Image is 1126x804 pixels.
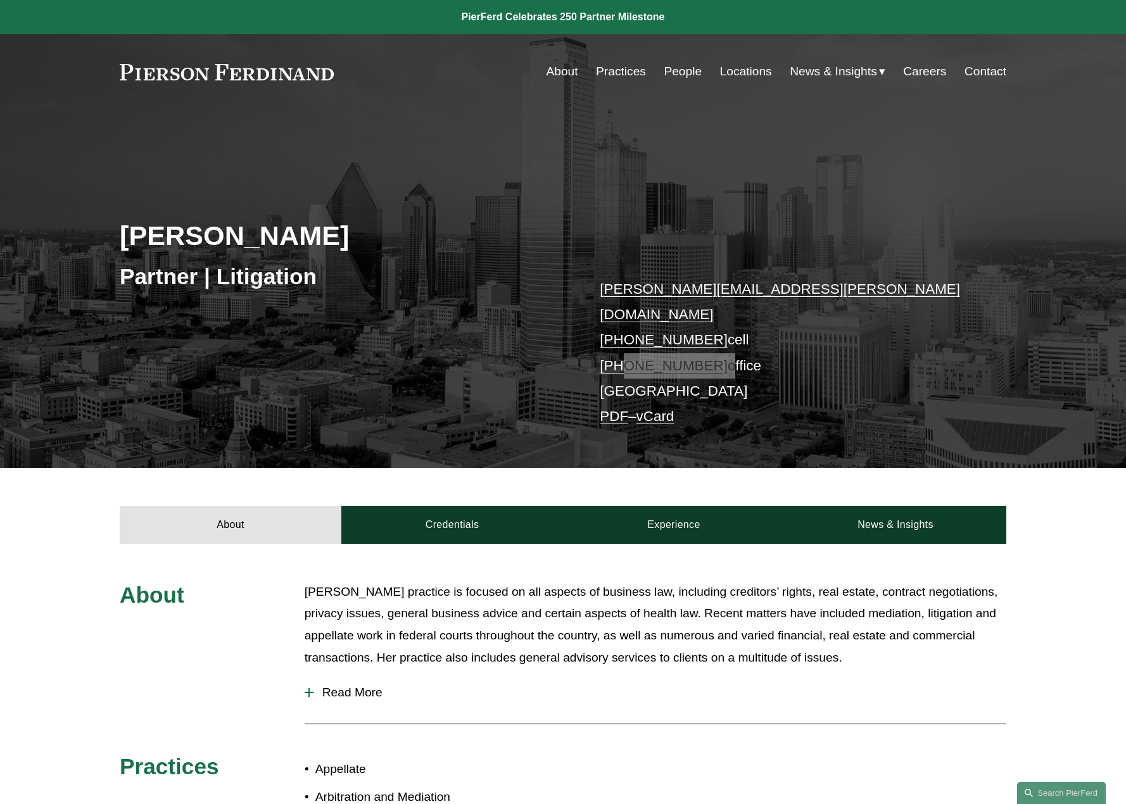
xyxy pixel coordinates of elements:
p: [PERSON_NAME] practice is focused on all aspects of business law, including creditors’ rights, re... [305,581,1006,669]
a: Search this site [1017,782,1106,804]
a: PDF [600,408,628,424]
a: [PERSON_NAME][EMAIL_ADDRESS][PERSON_NAME][DOMAIN_NAME] [600,281,960,322]
a: Practices [596,60,646,84]
h2: [PERSON_NAME] [120,219,563,252]
h3: Partner | Litigation [120,263,563,291]
span: Read More [313,686,1006,700]
a: News & Insights [785,506,1006,544]
a: Careers [903,60,946,84]
a: [PHONE_NUMBER] [600,358,728,374]
span: Practices [120,754,219,779]
a: About [546,60,578,84]
a: Credentials [341,506,563,544]
a: Locations [720,60,772,84]
button: Read More [305,676,1006,709]
a: Experience [563,506,785,544]
a: folder dropdown [790,60,885,84]
p: cell office [GEOGRAPHIC_DATA] – [600,277,969,430]
a: Contact [965,60,1006,84]
a: People [664,60,702,84]
a: About [120,506,341,544]
a: vCard [636,408,674,424]
a: [PHONE_NUMBER] [600,332,728,348]
p: Appellate [315,758,563,781]
span: News & Insights [790,61,877,83]
span: About [120,582,184,607]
